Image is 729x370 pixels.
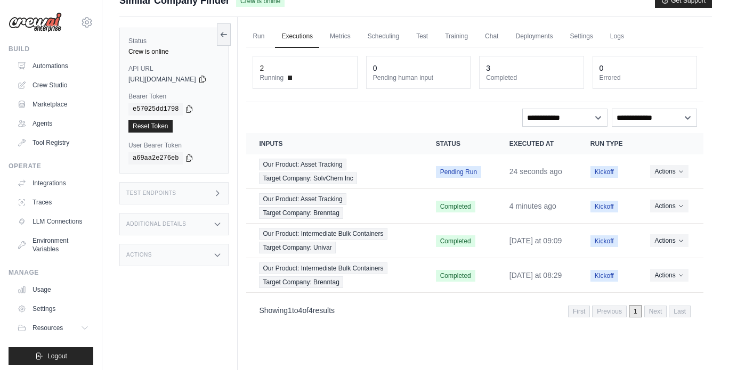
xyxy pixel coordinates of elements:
a: Executions [275,26,319,48]
a: View execution details for Our Product [259,159,410,184]
div: Manage [9,268,93,277]
span: Next [644,306,667,317]
span: Completed [436,235,475,247]
label: Status [128,37,220,45]
span: Target Company: SolvChem Inc [259,172,357,184]
button: Resources [13,319,93,336]
h3: Actions [126,252,152,258]
div: 2 [260,63,264,73]
a: Environment Variables [13,232,93,258]
button: Actions for execution [650,165,688,178]
a: View execution details for Our Product [259,228,410,253]
a: Scheduling [361,26,406,48]
div: Build [9,45,93,53]
time: August 28, 2025 at 14:58 CDT [509,167,562,176]
time: August 28, 2025 at 14:54 CDT [509,202,556,210]
a: Deployments [509,26,559,48]
span: Our Product: Asset Tracking [259,159,346,170]
a: Traces [13,194,93,211]
label: User Bearer Token [128,141,220,150]
span: 1 [288,306,292,315]
span: Completed [436,201,475,212]
button: Actions for execution [650,200,688,212]
button: Actions for execution [650,234,688,247]
span: First [568,306,590,317]
span: Pending Run [436,166,481,178]
span: Target Company: Brenntag [259,207,343,219]
a: Logs [604,26,630,48]
span: Kickoff [590,235,618,247]
a: LLM Connections [13,213,93,230]
a: View execution details for Our Product [259,262,410,288]
span: Kickoff [590,201,618,212]
span: Kickoff [590,270,618,282]
span: Last [669,306,691,317]
th: Executed at [497,133,578,154]
span: Running [260,73,283,82]
a: Training [439,26,474,48]
span: Kickoff [590,166,618,178]
a: Chat [479,26,505,48]
a: Integrations [13,175,93,192]
h3: Additional Details [126,221,186,227]
div: 0 [600,63,604,73]
a: Crew Studio [13,77,93,94]
th: Run Type [578,133,638,154]
span: Completed [436,270,475,282]
section: Crew executions table [246,133,703,324]
a: Metrics [323,26,357,48]
div: Crew is online [128,47,220,56]
a: View execution details for Our Product [259,193,410,219]
dt: Completed [486,73,577,82]
a: Settings [564,26,600,48]
span: 1 [629,306,642,317]
nav: Pagination [568,306,691,317]
span: Resources [33,324,63,332]
span: [URL][DOMAIN_NAME] [128,75,196,84]
dt: Errored [600,73,690,82]
nav: Pagination [246,297,703,324]
a: Usage [13,281,93,298]
time: August 27, 2025 at 08:29 CDT [509,271,562,279]
p: Showing to of results [259,305,335,316]
code: a69aa2e276eb [128,152,183,165]
h3: Test Endpoints [126,190,176,196]
a: Tool Registry [13,134,93,151]
th: Status [423,133,497,154]
a: Agents [13,115,93,132]
span: Our Product: Intermediate Bulk Containers [259,262,387,274]
span: Our Product: Intermediate Bulk Containers [259,228,387,240]
span: 4 [309,306,313,315]
a: Automations [13,57,93,75]
a: Settings [13,300,93,317]
img: Logo [9,12,62,32]
div: Operate [9,162,93,170]
a: Marketplace [13,96,93,113]
span: Previous [592,306,627,317]
span: 4 [298,306,303,315]
a: Reset Token [128,120,173,133]
a: Test [410,26,434,48]
th: Inputs [246,133,423,154]
span: Our Product: Asset Tracking [259,193,346,205]
label: API URL [128,64,220,73]
time: August 27, 2025 at 09:09 CDT [509,236,562,245]
span: Target Company: Brenntag [259,276,343,288]
dt: Pending human input [373,73,464,82]
span: Logout [47,352,67,360]
label: Bearer Token [128,92,220,101]
div: 3 [486,63,490,73]
code: e57025dd1798 [128,103,183,116]
button: Actions for execution [650,269,688,282]
div: 0 [373,63,377,73]
span: Target Company: Univar [259,242,335,253]
a: Run [246,26,271,48]
button: Logout [9,347,93,365]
